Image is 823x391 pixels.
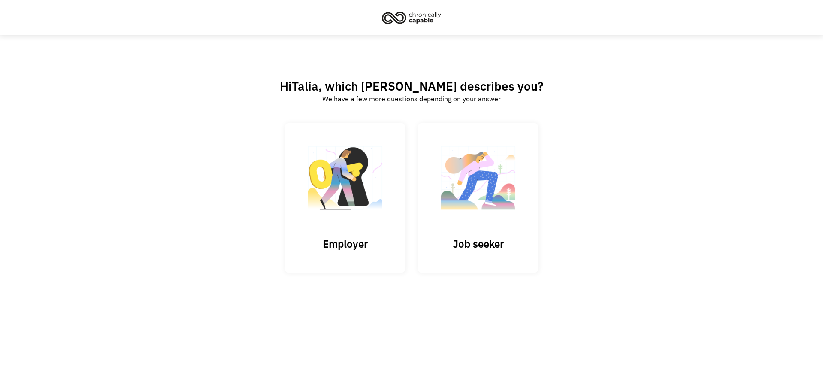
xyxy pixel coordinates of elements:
a: Job seeker [418,123,538,272]
img: Chronically Capable logo [379,8,444,27]
div: We have a few more questions depending on your answer [322,94,501,104]
span: Talia [292,78,318,94]
input: Submit [285,123,405,273]
h3: Job seeker [435,237,521,250]
h2: Hi , which [PERSON_NAME] describes you? [280,79,544,94]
